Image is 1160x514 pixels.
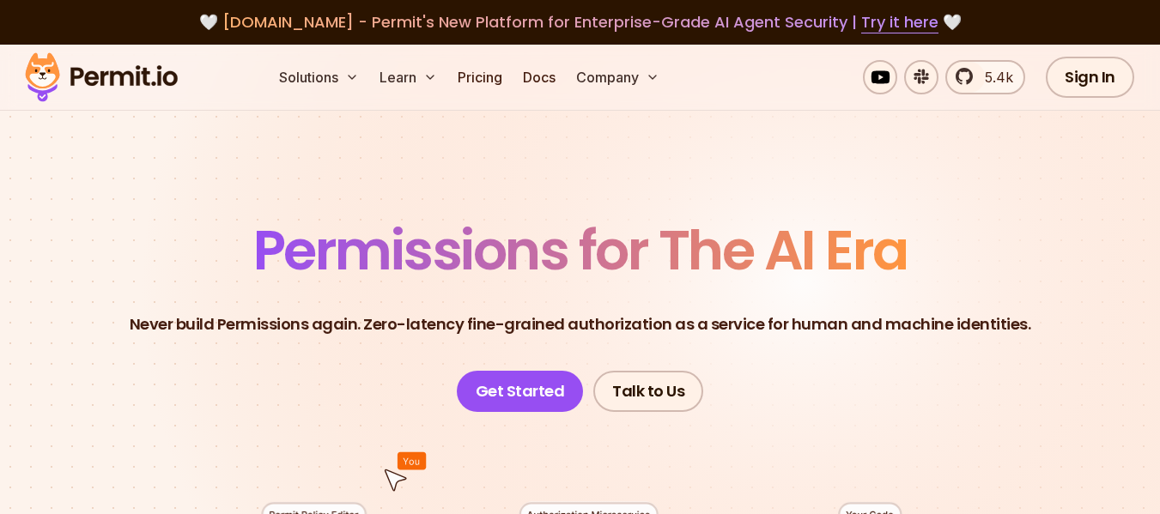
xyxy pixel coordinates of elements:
[41,10,1119,34] div: 🤍 🤍
[593,371,703,412] a: Talk to Us
[130,312,1031,336] p: Never build Permissions again. Zero-latency fine-grained authorization as a service for human and...
[17,48,185,106] img: Permit logo
[569,60,666,94] button: Company
[253,212,908,288] span: Permissions for The AI Era
[945,60,1025,94] a: 5.4k
[861,11,938,33] a: Try it here
[451,60,509,94] a: Pricing
[373,60,444,94] button: Learn
[975,67,1013,88] span: 5.4k
[272,60,366,94] button: Solutions
[222,11,938,33] span: [DOMAIN_NAME] - Permit's New Platform for Enterprise-Grade AI Agent Security |
[1046,57,1134,98] a: Sign In
[516,60,562,94] a: Docs
[457,371,584,412] a: Get Started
